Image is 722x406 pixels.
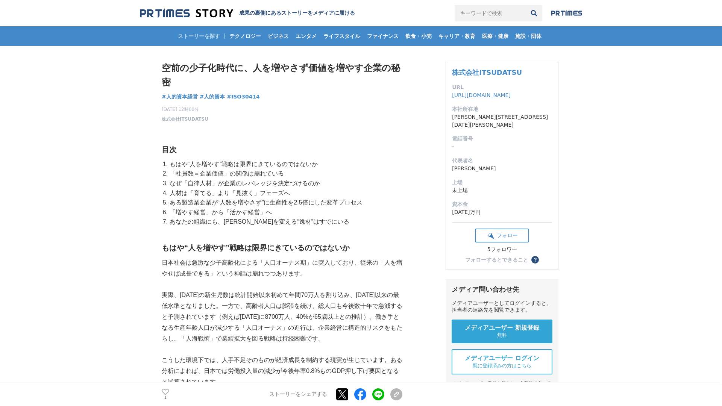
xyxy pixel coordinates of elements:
[293,33,320,39] span: エンタメ
[452,113,552,129] dd: [PERSON_NAME][STREET_ADDRESS][DATE][PERSON_NAME]
[452,92,511,98] a: [URL][DOMAIN_NAME]
[320,33,363,39] span: ライフスタイル
[200,93,225,100] span: #人的資本
[265,33,292,39] span: ビジネス
[168,188,402,198] li: 人材は「育てる」より「見抜く」フェーズへ
[452,300,552,314] div: メディアユーザーとしてログインすると、担当者の連絡先を閲覧できます。
[402,26,435,46] a: 飲食・小売
[162,355,402,387] p: こうした環境下では、人手不足そのものが経済成長を制約する現実が生じています。ある分析によれば、日本では労働投入量の減少が今後年率0.8%ものGDP押し下げ要因となると試算されています。
[162,244,350,252] strong: もはや“人を増やす”戦略は限界にきているのではないか
[452,83,552,91] dt: URL
[452,143,552,151] dd: -
[526,5,542,21] button: 検索
[435,26,478,46] a: キャリア・教育
[162,258,402,279] p: 日本社会は急激な少子高齢化による「人口オーナス期」に突入しており、従来の「人を増やせば成長できる」という神話は崩れつつあります。
[168,169,402,179] li: 「社員数＝企業価値」の関係は崩れている
[320,26,363,46] a: ライフスタイル
[465,257,528,262] div: フォローするとできること
[162,61,402,90] h1: 空前の少子化時代に、人を増やさず価値を増やす企業の秘密
[452,105,552,113] dt: 本社所在地
[452,285,552,294] div: メディア問い合わせ先
[162,116,208,123] a: 株式会社ITSUDATSU
[265,26,292,46] a: ビジネス
[227,93,260,100] span: #ISO30414
[168,179,402,188] li: なぜ「自律人材」が企業のレバレッジを決定づけるのか
[140,8,233,18] img: 成果の裏側にあるストーリーをメディアに届ける
[452,186,552,194] dd: 未上場
[452,200,552,208] dt: 資本金
[475,246,529,253] div: 5フォロワー
[162,396,169,400] p: 1
[162,145,177,154] strong: 目次
[226,33,264,39] span: テクノロジー
[479,33,511,39] span: 医療・健康
[455,5,526,21] input: キーワードで検索
[162,93,198,101] a: #人的資本経営
[473,362,531,369] span: 既に登録済みの方はこちら
[452,320,552,343] a: メディアユーザー 新規登録 無料
[452,68,522,76] a: 株式会社ITSUDATSU
[452,157,552,165] dt: 代表者名
[551,10,582,16] img: prtimes
[162,93,198,100] span: #人的資本経営
[465,354,539,362] span: メディアユーザー ログイン
[479,26,511,46] a: 医療・健康
[452,179,552,186] dt: 上場
[465,324,539,332] span: メディアユーザー 新規登録
[531,256,539,264] button: ？
[162,290,402,344] p: 実際、[DATE]の新生児数は統計開始以来初めて年間70万人を割り込み、[DATE]以来の最低水準となりました。一方で、高齢者人口は膨張を続け、総人口も今後数十年で急減すると予測されています（例...
[532,257,538,262] span: ？
[452,208,552,216] dd: [DATE]万円
[200,93,225,101] a: #人的資本
[452,135,552,143] dt: 電話番号
[497,332,507,339] span: 無料
[452,349,552,374] a: メディアユーザー ログイン 既に登録済みの方はこちら
[452,165,552,173] dd: [PERSON_NAME]
[512,33,545,39] span: 施設・団体
[435,33,478,39] span: キャリア・教育
[168,159,402,169] li: もはや“人を増やす”戦略は限界にきているのではないか
[512,26,545,46] a: 施設・団体
[162,106,208,113] span: [DATE] 12時00分
[168,208,402,217] li: 「増やす経営」から「活かす経営」へ
[475,229,529,242] button: フォロー
[168,198,402,208] li: ある製造業企業が“人数を増やさず”に生産性を2.5倍にした変革プロセス
[293,26,320,46] a: エンタメ
[364,26,402,46] a: ファイナンス
[269,391,327,398] p: ストーリーをシェアする
[364,33,402,39] span: ファイナンス
[168,217,402,227] li: あなたの組織にも、[PERSON_NAME]を変える“逸材”はすでにいる
[402,33,435,39] span: 飲食・小売
[227,93,260,101] a: #ISO30414
[140,8,355,18] a: 成果の裏側にあるストーリーをメディアに届ける 成果の裏側にあるストーリーをメディアに届ける
[226,26,264,46] a: テクノロジー
[239,10,355,17] h2: 成果の裏側にあるストーリーをメディアに届ける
